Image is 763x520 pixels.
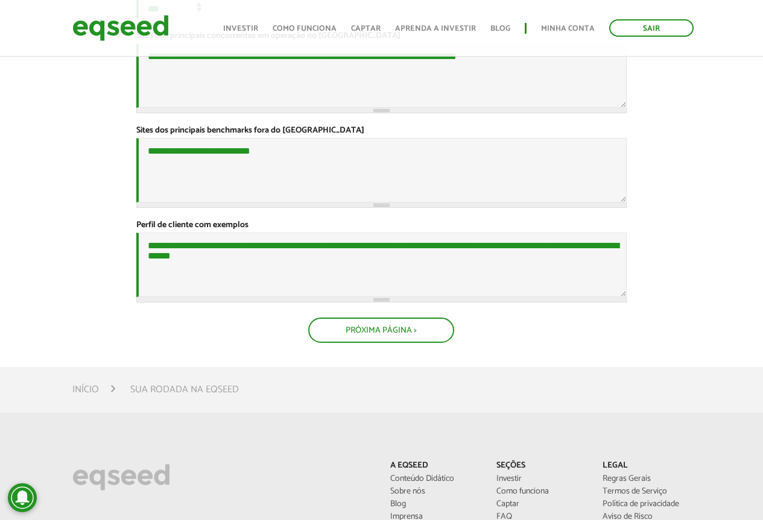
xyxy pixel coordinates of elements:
[603,500,691,509] a: Política de privacidade
[395,25,476,33] a: Aprenda a investir
[136,221,249,230] label: Perfil de cliente com exemplos
[130,381,239,398] li: Sua rodada na EqSeed
[273,25,337,33] a: Como funciona
[136,127,364,135] label: Sites dos principais benchmarks fora do [GEOGRAPHIC_DATA]
[603,475,691,483] a: Regras Gerais
[490,25,510,33] a: Blog
[308,318,454,343] button: Próxima Página >
[223,25,258,33] a: Investir
[609,19,694,37] a: Sair
[603,461,691,471] p: Legal
[603,487,691,496] a: Termos de Serviço
[390,461,478,471] p: A EqSeed
[496,461,584,471] p: Seções
[541,25,595,33] a: Minha conta
[390,475,478,483] a: Conteúdo Didático
[390,487,478,496] a: Sobre nós
[496,475,584,483] a: Investir
[390,500,478,509] a: Blog
[496,487,584,496] a: Como funciona
[72,12,169,44] img: EqSeed
[72,461,170,493] img: EqSeed Logo
[496,500,584,509] a: Captar
[351,25,381,33] a: Captar
[72,385,99,395] a: Início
